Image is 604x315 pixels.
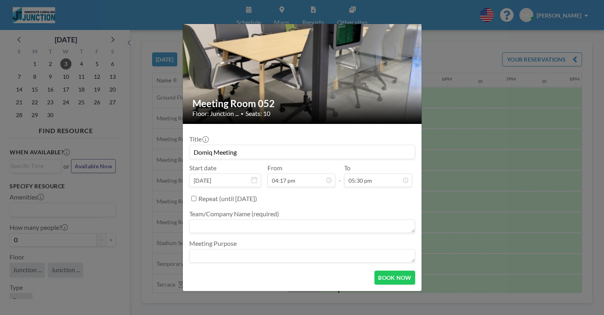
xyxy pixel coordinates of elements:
span: Floor: Junction ... [192,110,239,118]
span: - [339,167,341,184]
label: Repeat (until [DATE]) [198,195,257,203]
img: 537.jpg [183,4,422,125]
span: • [241,111,244,117]
span: Seats: 10 [246,110,270,118]
button: BOOK NOW [374,271,415,285]
h2: Meeting Room 052 [192,98,413,110]
label: Start date [189,164,216,172]
input: Milan's reservation [190,145,415,159]
label: From [267,164,282,172]
label: To [344,164,351,172]
label: Title [189,135,208,143]
label: Team/Company Name (required) [189,210,279,218]
label: Meeting Purpose [189,239,237,247]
